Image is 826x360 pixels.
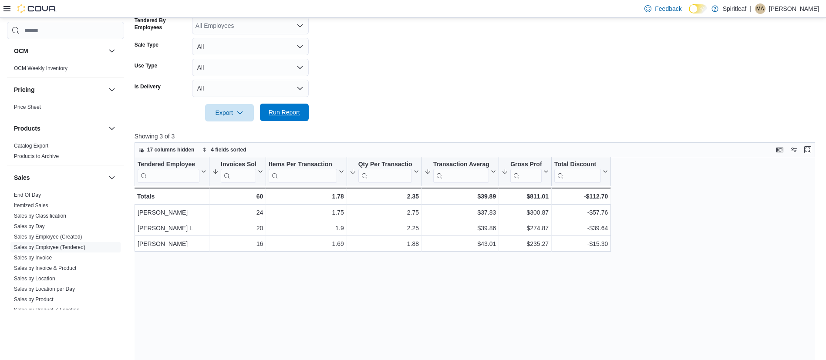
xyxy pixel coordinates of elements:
button: Invoices Sold [212,161,263,183]
div: 2.35 [350,191,419,202]
a: Sales by Invoice & Product [14,265,76,271]
div: Tendered Employee [138,161,199,183]
div: Products [7,141,124,165]
button: OCM [14,47,105,55]
div: Invoices Sold [221,161,256,169]
button: Tendered Employee [138,161,206,183]
div: 24 [212,208,263,218]
button: OCM [107,46,117,56]
span: Sales by Product & Location [14,306,80,313]
div: Qty Per Transaction [358,161,412,169]
button: Sales [107,172,117,183]
span: Catalog Export [14,142,48,149]
button: Items Per Transaction [269,161,344,183]
p: Showing 3 of 3 [135,132,822,141]
div: Gross Profit [510,161,542,169]
span: Feedback [655,4,681,13]
div: -$15.30 [554,239,608,249]
button: Pricing [107,84,117,95]
img: Cova [17,4,57,13]
button: Keyboard shortcuts [775,145,785,155]
button: Sales [14,173,105,182]
button: All [192,80,309,97]
button: Pricing [14,85,105,94]
button: Run Report [260,104,309,121]
div: 1.88 [350,239,419,249]
a: End Of Day [14,192,41,198]
div: Invoices Sold [221,161,256,183]
div: [PERSON_NAME] [138,239,206,249]
h3: Pricing [14,85,34,94]
div: [PERSON_NAME] [138,208,206,218]
div: Transaction Average [433,161,489,183]
span: Sales by Location per Day [14,286,75,293]
div: 2.75 [350,208,419,218]
span: Products to Archive [14,153,59,160]
span: Sales by Location [14,275,55,282]
div: [PERSON_NAME] L [138,223,206,234]
div: Tendered Employee [138,161,199,169]
input: Dark Mode [689,4,707,13]
button: Export [205,104,254,121]
div: 1.75 [269,208,344,218]
label: Tendered By Employees [135,17,189,31]
h3: Sales [14,173,30,182]
label: Sale Type [135,41,158,48]
button: 17 columns hidden [135,145,198,155]
a: Itemized Sales [14,202,48,209]
span: OCM Weekly Inventory [14,65,67,72]
span: 4 fields sorted [211,146,246,153]
a: Sales by Classification [14,213,66,219]
button: Products [14,124,105,133]
span: Sales by Day [14,223,45,230]
a: Price Sheet [14,104,41,110]
button: Open list of options [297,22,303,29]
a: Sales by Employee (Tendered) [14,244,85,250]
button: All [192,38,309,55]
a: Sales by Invoice [14,255,52,261]
h3: Products [14,124,40,133]
div: $43.01 [425,239,496,249]
div: $274.87 [502,223,549,234]
div: 1.78 [269,191,344,202]
button: Transaction Average [425,161,496,183]
div: Sales [7,190,124,340]
span: Sales by Invoice [14,254,52,261]
p: [PERSON_NAME] [769,3,819,14]
div: $37.83 [425,208,496,218]
button: Gross Profit [502,161,549,183]
button: Display options [789,145,799,155]
span: Sales by Employee (Created) [14,233,82,240]
div: 2.25 [350,223,419,234]
span: Sales by Employee (Tendered) [14,244,85,251]
div: OCM [7,63,124,77]
div: -$39.64 [554,223,608,234]
div: Items Per Transaction [269,161,337,183]
a: Sales by Employee (Created) [14,234,82,240]
span: Itemized Sales [14,202,48,209]
button: 4 fields sorted [199,145,249,155]
div: $235.27 [502,239,549,249]
a: Catalog Export [14,143,48,149]
a: Products to Archive [14,153,59,159]
label: Use Type [135,62,157,69]
span: Export [210,104,249,121]
a: Sales by Location per Day [14,286,75,292]
span: 17 columns hidden [147,146,195,153]
div: Gross Profit [510,161,542,183]
div: -$57.76 [554,208,608,218]
div: 1.9 [269,223,344,234]
button: All [192,59,309,76]
div: -$112.70 [554,191,608,202]
div: Totals [137,191,206,202]
span: End Of Day [14,192,41,199]
h3: OCM [14,47,28,55]
div: 20 [212,223,263,234]
div: 16 [212,239,263,249]
button: Products [107,123,117,134]
div: Items Per Transaction [269,161,337,169]
button: Enter fullscreen [802,145,813,155]
span: MA [756,3,764,14]
div: $300.87 [502,208,549,218]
